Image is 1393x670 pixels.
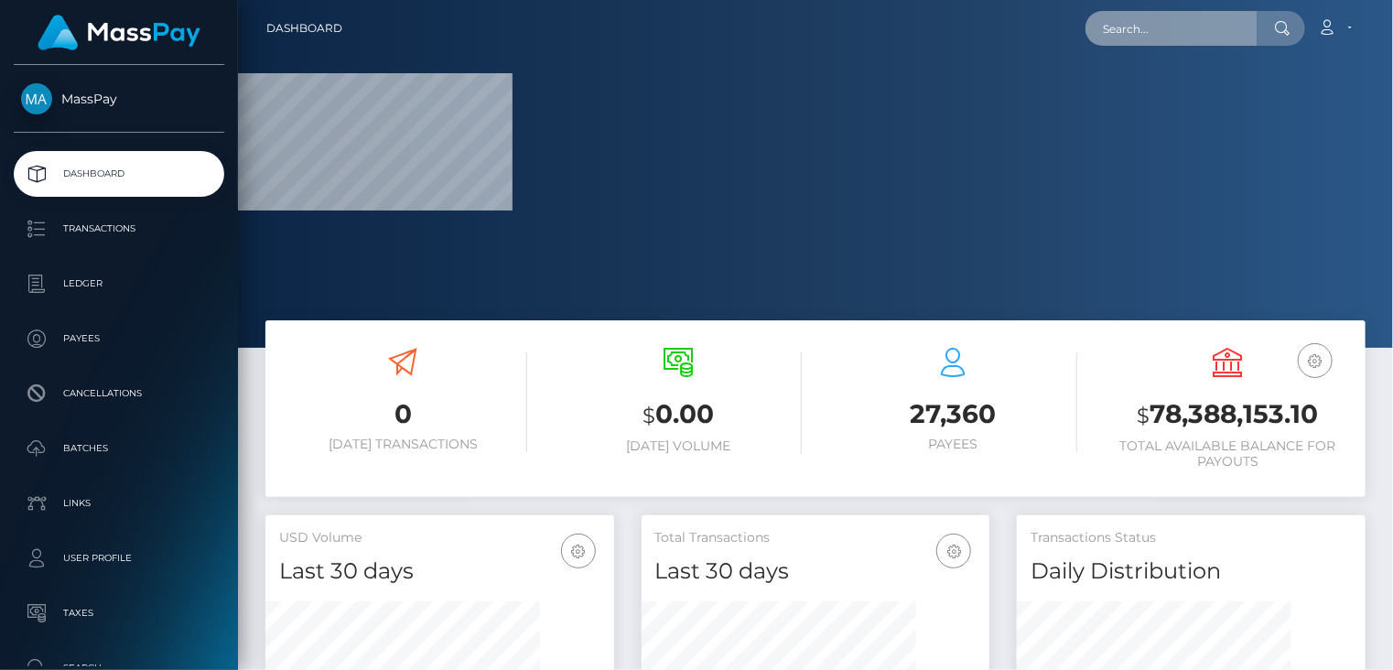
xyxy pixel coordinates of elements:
p: Dashboard [21,160,217,188]
a: Cancellations [14,371,224,416]
h6: [DATE] Volume [555,438,803,454]
h4: Daily Distribution [1031,556,1352,588]
img: MassPay Logo [38,15,200,50]
h3: 0 [279,396,527,432]
input: Search... [1085,11,1258,46]
img: MassPay [21,83,52,114]
p: User Profile [21,545,217,572]
a: Payees [14,316,224,362]
a: User Profile [14,535,224,581]
p: Links [21,490,217,517]
p: Batches [21,435,217,462]
a: Links [14,481,224,526]
a: Transactions [14,206,224,252]
small: $ [1138,403,1150,428]
p: Payees [21,325,217,352]
a: Dashboard [14,151,224,197]
h5: USD Volume [279,529,600,547]
h4: Last 30 days [279,556,600,588]
p: Ledger [21,270,217,297]
a: Dashboard [266,9,342,48]
small: $ [643,403,655,428]
a: Ledger [14,261,224,307]
span: MassPay [14,91,224,107]
h6: Total Available Balance for Payouts [1105,438,1353,470]
h4: Last 30 days [655,556,977,588]
p: Cancellations [21,380,217,407]
h6: [DATE] Transactions [279,437,527,452]
h5: Transactions Status [1031,529,1352,547]
h6: Payees [829,437,1077,452]
p: Transactions [21,215,217,243]
h5: Total Transactions [655,529,977,547]
a: Batches [14,426,224,471]
p: Taxes [21,600,217,627]
h3: 78,388,153.10 [1105,396,1353,434]
h3: 0.00 [555,396,803,434]
h3: 27,360 [829,396,1077,432]
a: Taxes [14,590,224,636]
